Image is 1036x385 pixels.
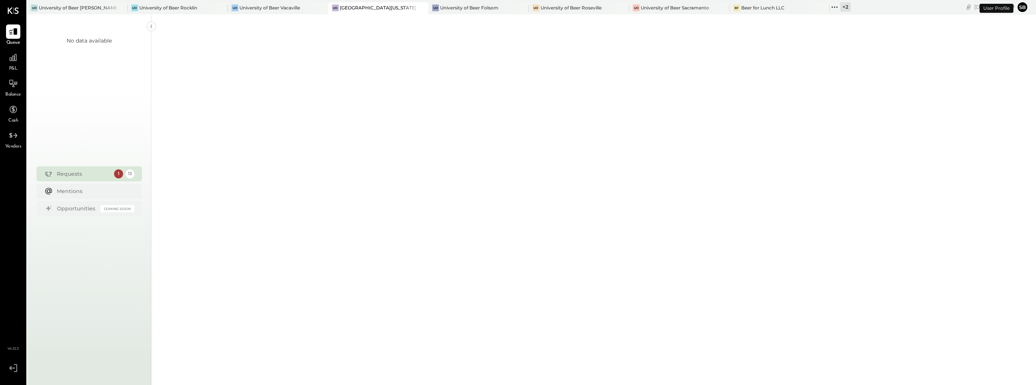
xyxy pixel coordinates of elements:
span: Vendors [5,143,21,150]
div: Mentions [57,187,131,195]
div: No data available [67,37,112,44]
div: Uo [633,5,640,11]
div: [DATE] [974,3,1015,11]
div: University of Beer [PERSON_NAME] [39,5,116,11]
div: [GEOGRAPHIC_DATA][US_STATE] [340,5,416,11]
a: Vendors [0,128,26,150]
div: Opportunities [57,205,97,212]
div: University of Beer Sacramento [641,5,709,11]
div: Uo [332,5,339,11]
a: Balance [0,76,26,98]
span: Cash [8,117,18,124]
div: Uo [432,5,439,11]
a: Cash [0,102,26,124]
div: Bf [733,5,740,11]
div: University of Beer Vacaville [239,5,300,11]
div: + 2 [840,2,851,12]
span: Balance [5,91,21,98]
div: Uo [533,5,539,11]
a: P&L [0,50,26,72]
div: Beer for Lunch LLC [741,5,785,11]
div: copy link [965,3,972,11]
span: P&L [9,65,18,72]
div: 13 [125,169,134,178]
div: University of Beer Roseville [541,5,602,11]
div: User Profile [980,4,1013,13]
button: sb [1016,1,1028,13]
div: University of Beer Rocklin [139,5,197,11]
div: Uo [31,5,38,11]
div: Coming Soon [101,205,134,212]
div: Uo [232,5,238,11]
div: University of Beer Folsom [440,5,498,11]
div: Requests [57,170,110,178]
div: 1 [114,169,123,178]
a: Queue [0,24,26,46]
span: Queue [6,40,20,46]
div: Uo [131,5,138,11]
